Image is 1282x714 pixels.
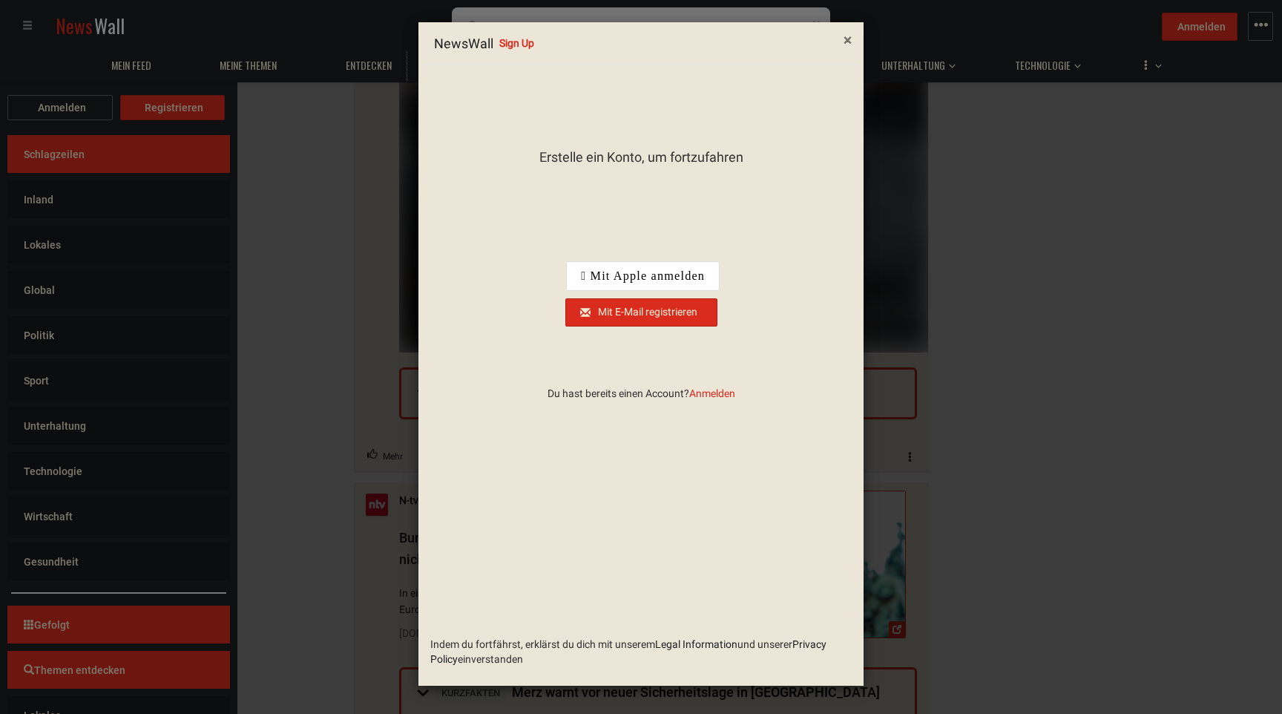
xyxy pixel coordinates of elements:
a: NewsWall [430,24,497,62]
div: Mit E-Mail registrieren [575,304,708,319]
h4: Erstelle ein Konto, um fortzufahren [539,150,743,165]
span: Anmelden [689,387,735,399]
span: × [844,31,852,49]
button: Next [565,298,717,327]
div: Du hast bereits einen Account? [548,386,735,401]
div: Mit Apple anmelden [566,261,720,291]
span: Sign Up [499,37,534,56]
div: Indem du fortfährst, erklärst du dich mit unserem und unserer einverstanden [430,637,852,666]
button: Close [832,22,863,59]
a: Legal Information [655,638,737,650]
iframe: Schaltfläche „Über Google anmelden“ [558,223,727,255]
